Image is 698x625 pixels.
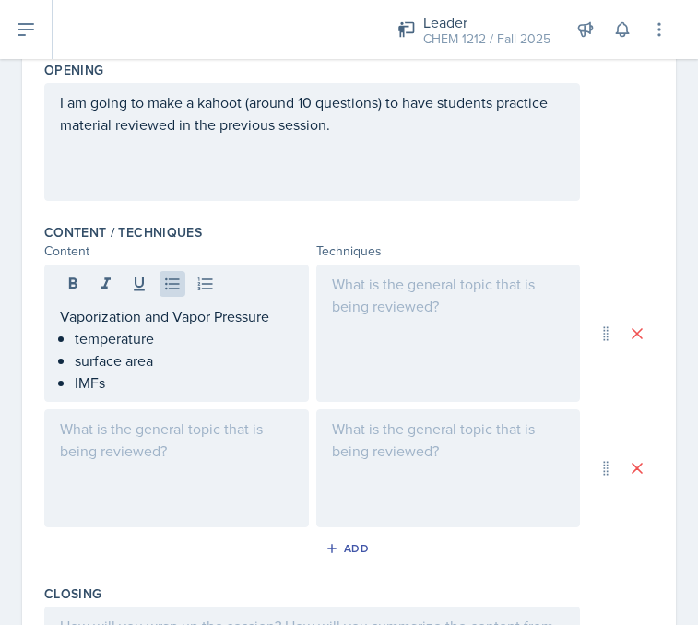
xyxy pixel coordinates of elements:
[44,584,101,603] label: Closing
[75,371,293,394] p: IMFs
[60,91,564,136] p: I am going to make a kahoot (around 10 questions) to have students practice material reviewed in ...
[316,242,581,261] div: Techniques
[44,223,202,242] label: Content / Techniques
[44,61,103,79] label: Opening
[44,242,309,261] div: Content
[319,535,379,562] button: Add
[60,305,293,327] p: Vaporization and Vapor Pressure
[329,541,369,556] div: Add
[423,29,550,49] div: CHEM 1212 / Fall 2025
[75,327,293,349] p: temperature
[75,349,293,371] p: surface area
[423,11,550,33] div: Leader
